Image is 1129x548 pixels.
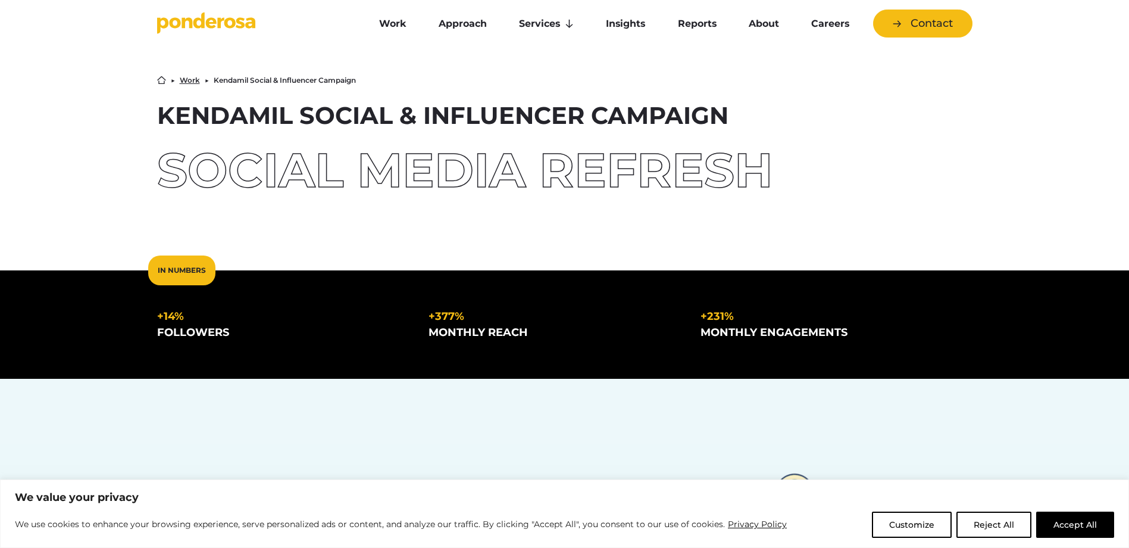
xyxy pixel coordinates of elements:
[727,517,787,531] a: Privacy Policy
[1036,512,1114,538] button: Accept All
[157,309,410,325] div: +14%
[700,309,953,325] div: +231%
[798,11,863,36] a: Careers
[505,11,587,36] a: Services
[365,11,420,36] a: Work
[872,512,952,538] button: Customize
[15,490,1114,505] p: We value your privacy
[157,76,166,85] a: Home
[157,12,348,36] a: Go to homepage
[180,77,200,84] a: Work
[157,325,410,341] div: followers
[429,325,681,341] div: monthly reach
[664,11,730,36] a: Reports
[735,11,793,36] a: About
[148,256,215,285] div: In Numbers
[205,77,209,84] li: ▶︎
[700,325,953,341] div: monthly engagements
[15,517,787,531] p: We use cookies to enhance your browsing experience, serve personalized ads or content, and analyz...
[214,77,356,84] li: Kendamil Social & Influencer Campaign
[429,309,681,325] div: +377%
[157,104,972,127] h1: Kendamil Social & Influencer Campaign
[171,77,175,84] li: ▶︎
[873,10,972,38] a: Contact
[425,11,501,36] a: Approach
[157,147,972,194] div: Social Media Refresh
[956,512,1031,538] button: Reject All
[592,11,659,36] a: Insights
